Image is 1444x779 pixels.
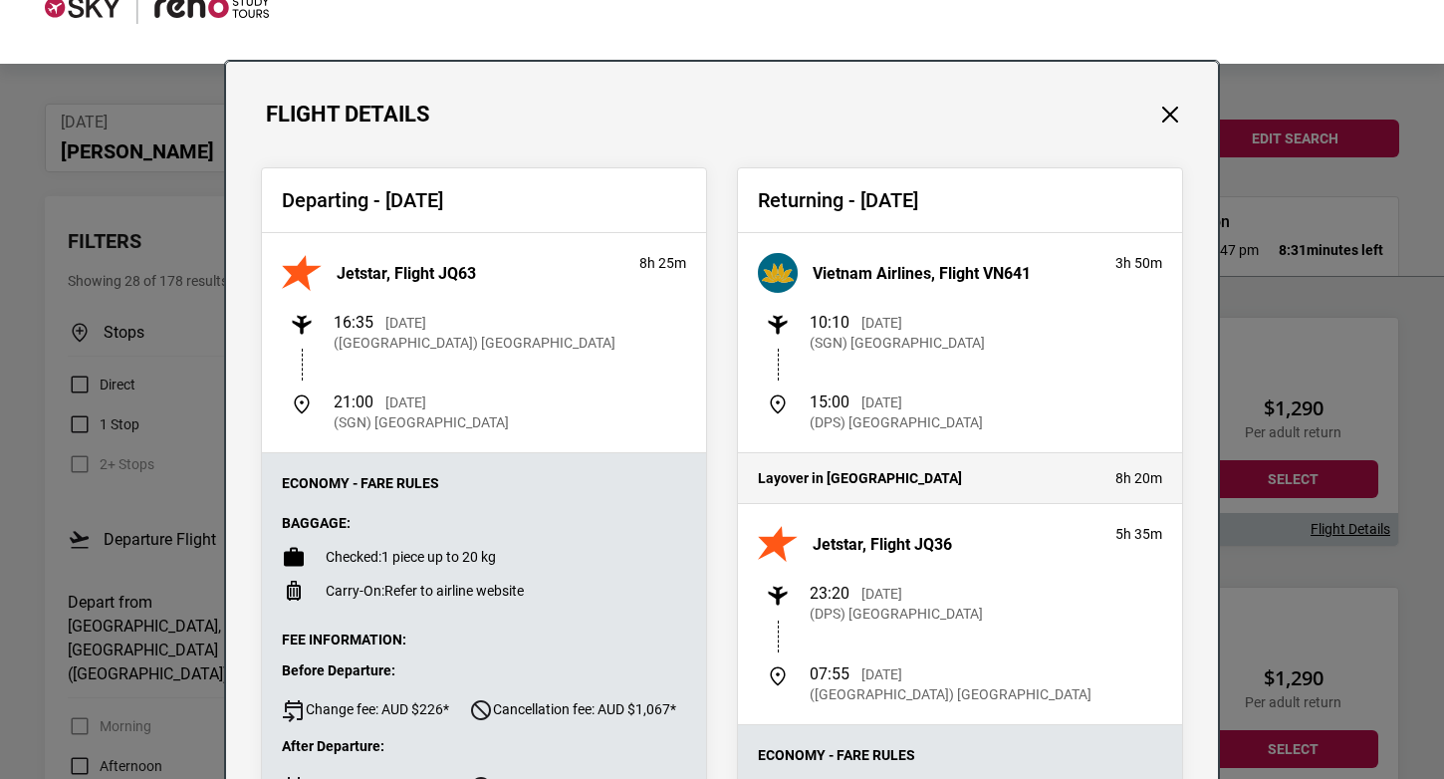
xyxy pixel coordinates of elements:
button: Close [1157,102,1183,128]
h3: Jetstar, Flight JQ63 [337,264,476,283]
strong: After Departure: [282,738,384,754]
h3: Jetstar, Flight JQ36 [813,535,952,554]
img: Jetstar [758,524,798,564]
p: [DATE] [861,584,902,604]
p: (SGN) [GEOGRAPHIC_DATA] [810,333,985,353]
span: 15:00 [810,392,849,411]
strong: Fee Information: [282,632,406,648]
p: Economy - Fare Rules [282,473,686,493]
p: 5h 35m [1115,524,1162,544]
p: [DATE] [861,392,902,412]
h2: Returning - [DATE] [758,188,1162,212]
p: ([GEOGRAPHIC_DATA]) [GEOGRAPHIC_DATA] [810,684,1091,704]
h3: Vietnam Airlines, Flight VN641 [813,264,1031,283]
p: (DPS) [GEOGRAPHIC_DATA] [810,604,983,624]
span: 16:35 [334,313,373,332]
p: ([GEOGRAPHIC_DATA]) [GEOGRAPHIC_DATA] [334,333,615,353]
p: 3h 50m [1115,253,1162,273]
p: 1 piece up to 20 kg [326,547,496,567]
p: [DATE] [861,313,902,333]
span: 07:55 [810,664,849,683]
p: Refer to airline website [326,581,524,601]
span: 21:00 [334,392,373,411]
h4: Layover in [GEOGRAPHIC_DATA] [758,470,1095,487]
span: Checked: [326,549,381,565]
p: 8h 20m [1115,468,1162,488]
h1: Flight Details [266,102,430,128]
p: (DPS) [GEOGRAPHIC_DATA] [810,412,983,432]
p: [DATE] [861,664,902,684]
span: 10:10 [810,313,849,332]
span: 23:20 [810,584,849,603]
span: Cancellation fee: AUD $1,067* [469,698,676,722]
strong: Before Departure: [282,662,395,678]
img: Jetstar [282,253,322,293]
p: [DATE] [385,392,426,412]
p: [DATE] [385,313,426,333]
p: Economy - Fare Rules [758,745,1162,765]
h2: Departing - [DATE] [282,188,686,212]
img: Vietnam Airlines [758,253,798,293]
span: Change fee: AUD $226* [282,698,449,722]
p: (SGN) [GEOGRAPHIC_DATA] [334,412,509,432]
p: 8h 25m [639,253,686,273]
strong: Baggage: [282,515,351,531]
span: Carry-On: [326,583,384,599]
